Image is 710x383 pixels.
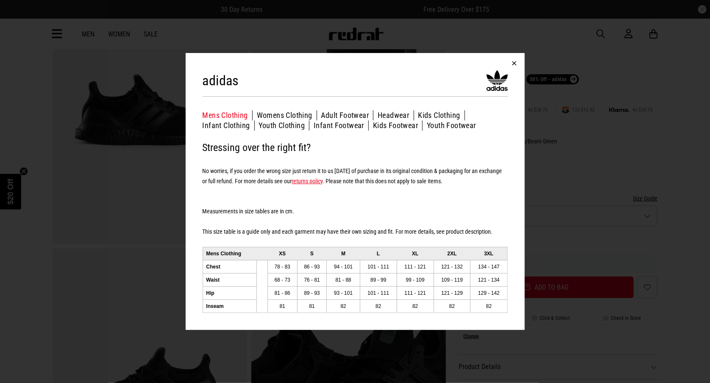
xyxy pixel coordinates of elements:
td: 109 - 119 [434,274,471,287]
td: Mens Clothing [203,247,256,260]
button: Adult Footwear [321,110,374,120]
button: Kids Footwear [373,120,423,131]
button: Infant Clothing [203,120,255,131]
td: 134 - 147 [471,260,507,274]
td: 99 - 109 [397,274,434,287]
td: 86 - 93 [297,260,327,274]
td: 78 - 83 [267,260,297,274]
td: 121 - 132 [434,260,471,274]
td: 76 - 81 [297,274,327,287]
td: 89 - 93 [297,287,327,300]
td: XS [267,247,297,260]
h5: No worries, if you order the wrong size just return it to us [DATE] of purchase in its original c... [203,166,508,186]
td: 93 - 101 [327,287,360,300]
button: Mens Clothing [203,110,253,120]
td: 82 [327,300,360,313]
img: adidas [487,70,508,91]
td: 129 - 142 [471,287,507,300]
h2: Stressing over the right fit? [203,139,508,156]
td: 81 - 88 [327,274,360,287]
td: 81 [297,300,327,313]
button: Womens Clothing [257,110,317,120]
td: M [327,247,360,260]
td: 82 [471,300,507,313]
button: Youth Footwear [427,120,476,131]
td: 68 - 73 [267,274,297,287]
button: Headwear [378,110,414,120]
td: 101 - 111 [360,287,397,300]
h2: adidas [203,72,239,89]
td: Chest [203,260,256,274]
td: 101 - 111 [360,260,397,274]
button: Open LiveChat chat widget [7,3,32,29]
td: 81 - 86 [267,287,297,300]
td: 94 - 101 [327,260,360,274]
td: 89 - 99 [360,274,397,287]
button: Kids Clothing [418,110,465,120]
td: Hip [203,287,256,300]
td: 111 - 121 [397,287,434,300]
td: 3XL [471,247,507,260]
button: Infant Footwear [314,120,369,131]
td: 81 [267,300,297,313]
td: 82 [434,300,471,313]
button: Youth Clothing [259,120,310,131]
a: returns policy [292,178,323,185]
td: L [360,247,397,260]
td: Waist [203,274,256,287]
td: 111 - 121 [397,260,434,274]
td: 82 [397,300,434,313]
td: 121 - 129 [434,287,471,300]
h5: Measurements in size tables are in cm. This size table is a guide only and each garment may have ... [203,196,508,237]
td: 121 - 134 [471,274,507,287]
td: XL [397,247,434,260]
td: 82 [360,300,397,313]
td: S [297,247,327,260]
td: 2XL [434,247,471,260]
td: Inseam [203,300,256,313]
